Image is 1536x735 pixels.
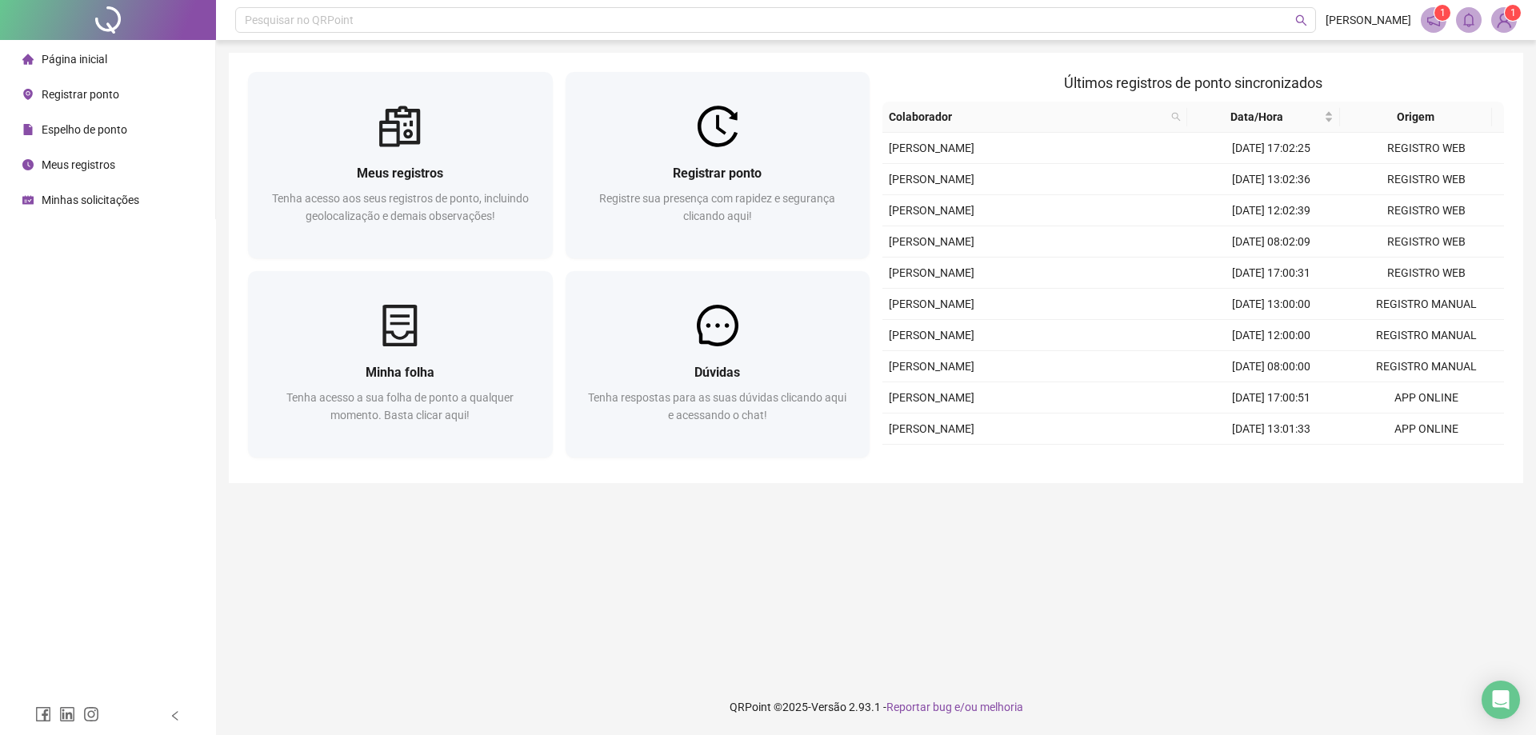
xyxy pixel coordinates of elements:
span: Minhas solicitações [42,194,139,206]
td: [DATE] 08:00:00 [1194,351,1349,382]
footer: QRPoint © 2025 - 2.93.1 - [216,679,1536,735]
span: search [1295,14,1307,26]
span: Meus registros [357,166,443,181]
span: Tenha acesso aos seus registros de ponto, incluindo geolocalização e demais observações! [272,192,529,222]
img: 95096 [1492,8,1516,32]
td: REGISTRO WEB [1349,164,1504,195]
span: Últimos registros de ponto sincronizados [1064,74,1322,91]
span: search [1171,112,1181,122]
td: REGISTRO MANUAL [1349,289,1504,320]
span: home [22,54,34,65]
span: bell [1462,13,1476,27]
td: APP ONLINE [1349,382,1504,413]
td: [DATE] 08:02:09 [1194,226,1349,258]
td: REGISTRO WEB [1349,133,1504,164]
td: [DATE] 17:00:31 [1194,258,1349,289]
span: 1 [1510,7,1516,18]
span: [PERSON_NAME] [889,235,974,248]
span: schedule [22,194,34,206]
td: REGISTRO MANUAL [1349,351,1504,382]
td: [DATE] 13:01:33 [1194,413,1349,445]
span: environment [22,89,34,100]
sup: Atualize o seu contato no menu Meus Dados [1505,5,1521,21]
td: REGISTRO WEB [1349,258,1504,289]
span: [PERSON_NAME] [889,329,974,342]
span: [PERSON_NAME] [889,422,974,435]
span: instagram [83,706,99,722]
span: Versão [811,701,846,713]
td: APP ONLINE [1349,445,1504,476]
span: Dúvidas [694,365,740,380]
a: Registrar pontoRegistre sua presença com rapidez e segurança clicando aqui! [566,72,870,258]
span: [PERSON_NAME] [889,298,974,310]
span: clock-circle [22,159,34,170]
a: Minha folhaTenha acesso a sua folha de ponto a qualquer momento. Basta clicar aqui! [248,271,553,457]
span: Tenha respostas para as suas dúvidas clicando aqui e acessando o chat! [588,391,846,421]
span: [PERSON_NAME] [889,360,974,373]
span: Registre sua presença com rapidez e segurança clicando aqui! [599,192,835,222]
span: Meus registros [42,158,115,171]
a: DúvidasTenha respostas para as suas dúvidas clicando aqui e acessando o chat! [566,271,870,457]
span: [PERSON_NAME] [889,173,974,186]
span: file [22,124,34,135]
td: APP ONLINE [1349,413,1504,445]
td: [DATE] 17:02:25 [1194,133,1349,164]
span: left [170,710,181,721]
span: [PERSON_NAME] [889,266,974,279]
span: [PERSON_NAME] [889,391,974,404]
sup: 1 [1434,5,1450,21]
th: Data/Hora [1187,102,1340,133]
td: REGISTRO WEB [1349,195,1504,226]
span: [PERSON_NAME] [889,142,974,154]
span: [PERSON_NAME] [889,204,974,217]
span: search [1168,105,1184,129]
span: notification [1426,13,1441,27]
td: REGISTRO WEB [1349,226,1504,258]
a: Meus registrosTenha acesso aos seus registros de ponto, incluindo geolocalização e demais observa... [248,72,553,258]
span: facebook [35,706,51,722]
span: Reportar bug e/ou melhoria [886,701,1023,713]
span: Página inicial [42,53,107,66]
span: Tenha acesso a sua folha de ponto a qualquer momento. Basta clicar aqui! [286,391,514,421]
td: [DATE] 12:02:31 [1194,445,1349,476]
td: [DATE] 12:00:00 [1194,320,1349,351]
th: Origem [1340,102,1493,133]
span: Data/Hora [1194,108,1321,126]
span: Registrar ponto [42,88,119,101]
td: [DATE] 13:00:00 [1194,289,1349,320]
span: 1 [1440,7,1446,18]
td: [DATE] 12:02:39 [1194,195,1349,226]
span: Registrar ponto [673,166,762,181]
span: [PERSON_NAME] [1326,11,1411,29]
td: [DATE] 13:02:36 [1194,164,1349,195]
td: [DATE] 17:00:51 [1194,382,1349,413]
span: Espelho de ponto [42,123,127,136]
span: Colaborador [889,108,1165,126]
span: Minha folha [366,365,434,380]
div: Open Intercom Messenger [1482,681,1520,719]
td: REGISTRO MANUAL [1349,320,1504,351]
span: linkedin [59,706,75,722]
